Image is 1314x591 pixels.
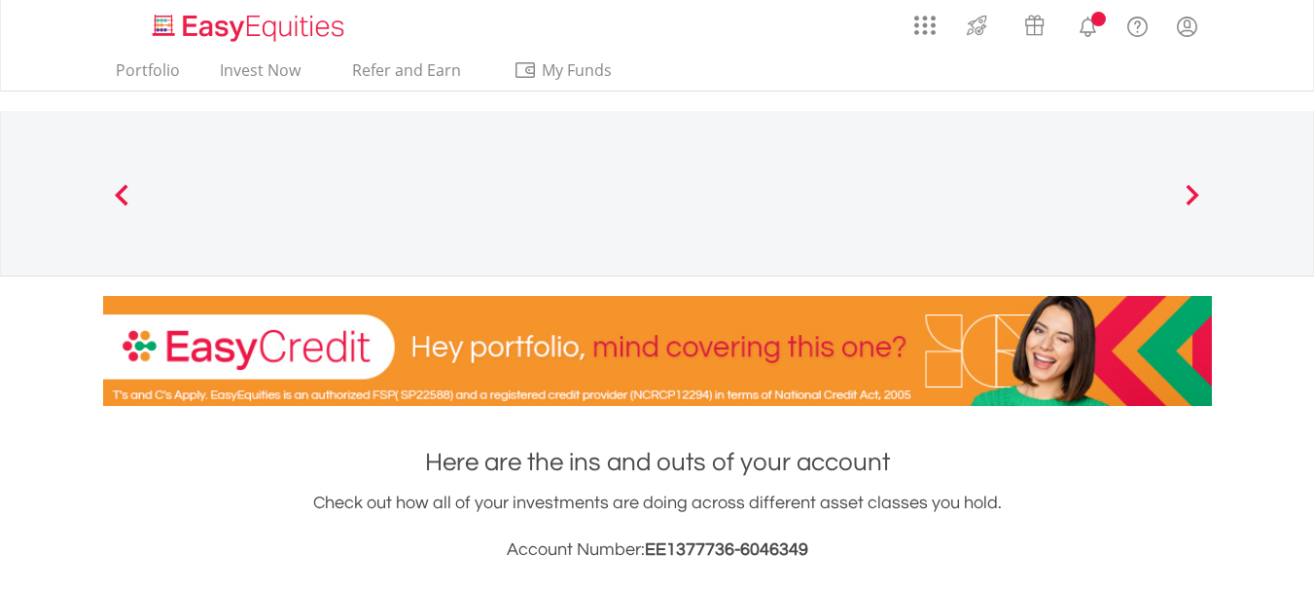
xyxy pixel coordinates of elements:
img: EasyEquities_Logo.png [149,12,352,44]
a: My Profile [1162,5,1212,48]
span: EE1377736-6046349 [645,540,808,559]
a: Refer and Earn [333,60,481,91]
h3: Account Number: [103,536,1212,564]
span: Refer and Earn [352,59,461,81]
img: vouchers-v2.svg [1018,10,1050,41]
img: EasyCredit Promotion Banner [103,296,1212,406]
a: Home page [145,5,352,44]
a: Portfolio [108,60,188,91]
div: Check out how all of your investments are doing across different asset classes you hold. [103,490,1212,564]
img: thrive-v2.svg [961,10,993,41]
h1: Here are the ins and outs of your account [103,445,1212,480]
a: Invest Now [212,60,308,91]
span: My Funds [514,57,641,83]
a: AppsGrid [902,5,948,36]
a: Notifications [1063,5,1113,44]
a: Vouchers [1006,5,1063,41]
a: FAQ's and Support [1113,5,1162,44]
img: grid-menu-icon.svg [914,15,936,36]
